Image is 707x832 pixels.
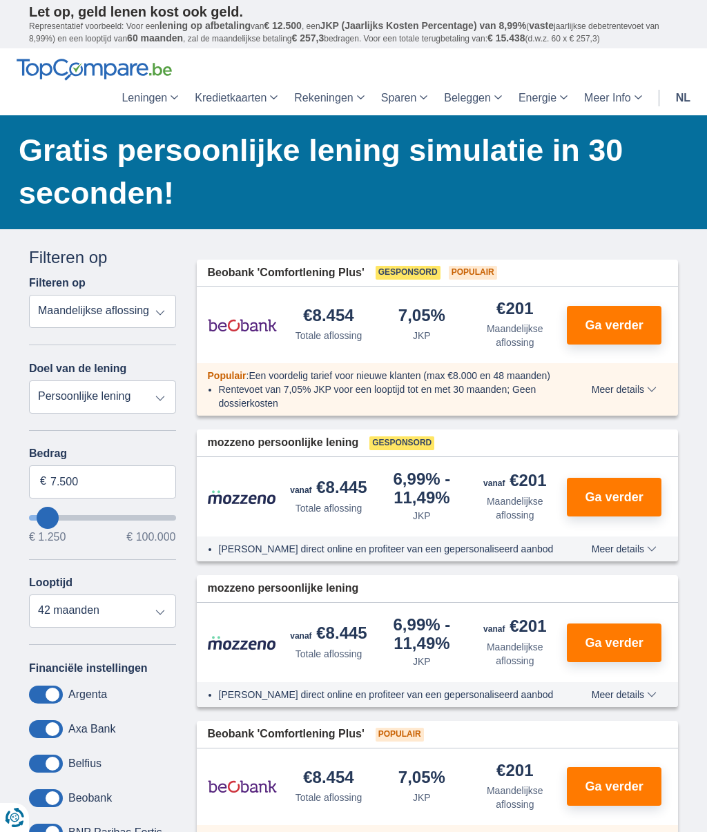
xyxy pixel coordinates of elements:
[159,20,251,31] span: lening op afbetaling
[219,688,562,702] li: [PERSON_NAME] direct online en profiteer van een gepersonaliseerd aanbod
[29,20,678,45] p: Representatief voorbeeld: Voor een van , een ( jaarlijkse debetrentevoet van 8,99%) en een loopti...
[68,688,107,701] label: Argenta
[581,689,667,700] button: Meer details
[376,728,424,742] span: Populair
[585,319,643,331] span: Ga verder
[68,757,101,770] label: Belfius
[19,129,678,215] h1: Gratis persoonlijke lening simulatie in 30 seconden!
[567,767,661,806] button: Ga verder
[208,769,277,804] img: product.pl.alt Beobank
[186,81,286,115] a: Kredietkaarten
[303,307,353,326] div: €8.454
[474,494,556,522] div: Maandelijkse aflossing
[29,277,86,289] label: Filteren op
[208,265,365,281] span: Beobank 'Comfortlening Plus'
[398,769,445,788] div: 7,05%
[592,690,657,699] span: Meer details
[29,515,176,521] input: wantToBorrow
[529,20,554,31] span: vaste
[219,542,562,556] li: [PERSON_NAME] direct online en profiteer van een gepersonaliseerd aanbod
[197,369,573,383] div: :
[567,478,661,516] button: Ga verder
[17,59,172,81] img: TopCompare
[208,490,277,505] img: product.pl.alt Mozzeno
[264,20,302,31] span: € 12.500
[286,81,372,115] a: Rekeningen
[581,543,667,554] button: Meer details
[380,471,463,506] div: 6,99%
[127,32,183,43] span: 60 maanden
[585,491,643,503] span: Ga verder
[567,306,661,345] button: Ga verder
[219,383,562,410] li: Rentevoet van 7,05% JKP voor een looptijd tot en met 30 maanden; Geen dossierkosten
[413,791,431,804] div: JKP
[567,623,661,662] button: Ga verder
[40,474,46,490] span: €
[474,640,556,668] div: Maandelijkse aflossing
[592,544,657,554] span: Meer details
[290,479,367,499] div: €8.445
[483,472,546,492] div: €201
[668,81,699,115] a: nl
[449,266,497,280] span: Populair
[585,637,643,649] span: Ga verder
[413,655,431,668] div: JKP
[474,322,556,349] div: Maandelijkse aflossing
[29,362,126,375] label: Doel van de lening
[113,81,186,115] a: Leningen
[496,762,533,781] div: €201
[290,625,367,644] div: €8.445
[296,501,362,515] div: Totale aflossing
[126,532,175,543] span: € 100.000
[592,385,657,394] span: Meer details
[296,647,362,661] div: Totale aflossing
[29,3,678,20] p: Let op, geld lenen kost ook geld.
[29,662,148,675] label: Financiële instellingen
[208,370,246,381] span: Populair
[369,436,434,450] span: Gesponsord
[249,370,550,381] span: Een voordelig tarief voor nieuwe klanten (max €8.000 en 48 maanden)
[208,435,359,451] span: mozzeno persoonlijke lening
[474,784,556,811] div: Maandelijkse aflossing
[68,723,115,735] label: Axa Bank
[296,329,362,342] div: Totale aflossing
[291,32,324,43] span: € 257,3
[29,577,72,589] label: Looptijd
[373,81,436,115] a: Sparen
[320,20,527,31] span: JKP (Jaarlijks Kosten Percentage) van 8,99%
[581,384,667,395] button: Meer details
[208,635,277,650] img: product.pl.alt Mozzeno
[303,769,353,788] div: €8.454
[380,617,463,652] div: 6,99%
[29,447,176,460] label: Bedrag
[413,329,431,342] div: JKP
[29,532,66,543] span: € 1.250
[487,32,525,43] span: € 15.438
[208,581,359,597] span: mozzeno persoonlijke lening
[398,307,445,326] div: 7,05%
[436,81,510,115] a: Beleggen
[510,81,576,115] a: Energie
[208,308,277,342] img: product.pl.alt Beobank
[585,780,643,793] span: Ga verder
[208,726,365,742] span: Beobank 'Comfortlening Plus'
[483,618,546,637] div: €201
[296,791,362,804] div: Totale aflossing
[29,246,176,269] div: Filteren op
[576,81,650,115] a: Meer Info
[413,509,431,523] div: JKP
[496,300,533,319] div: €201
[376,266,440,280] span: Gesponsord
[68,792,112,804] label: Beobank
